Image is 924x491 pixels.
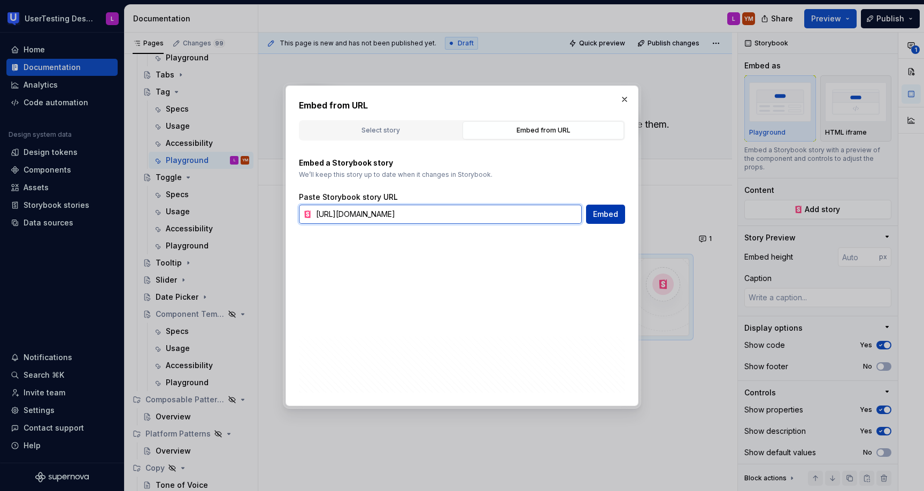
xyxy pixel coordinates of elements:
[299,99,625,112] h2: Embed from URL
[299,158,625,168] p: Embed a Storybook story
[299,192,398,202] label: Paste Storybook story URL
[304,125,458,136] div: Select story
[593,209,618,220] span: Embed
[299,170,625,179] p: We’ll keep this story up to date when it changes in Storybook.
[586,205,625,224] button: Embed
[466,125,620,136] div: Embed from URL
[312,205,582,224] input: https://storybook.com/story/...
